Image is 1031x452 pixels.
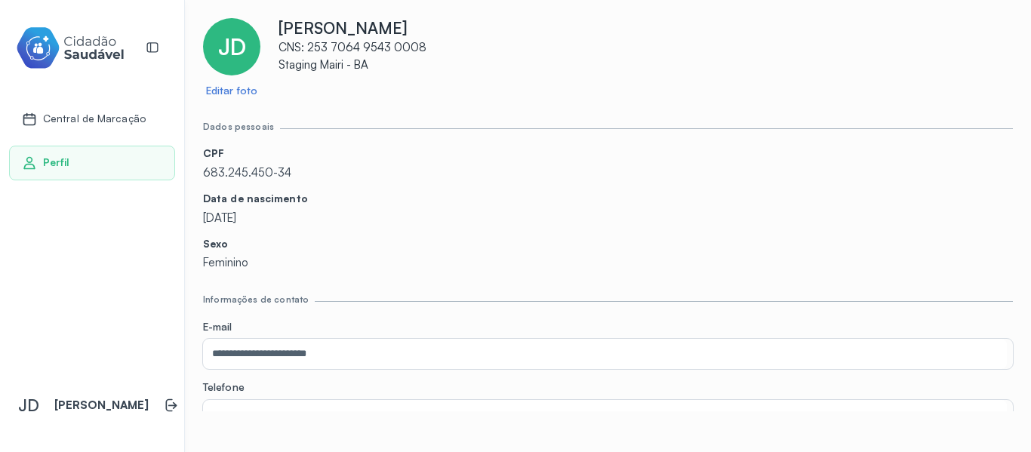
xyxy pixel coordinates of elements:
div: Informações de contato [203,294,309,305]
p: CPF [203,147,1013,160]
span: JD [218,33,246,60]
p: [PERSON_NAME] [54,398,149,413]
a: Editar foto [206,85,257,97]
span: JD [18,395,39,415]
p: Staging Mairi - BA [279,58,1013,72]
p: Data de nascimento [203,192,1013,205]
span: E-mail [203,320,232,333]
p: Sexo [203,238,1013,251]
p: CNS: 253 7064 9543 0008 [279,41,1013,55]
a: Central de Marcação [22,112,162,127]
p: Feminino [203,256,1013,270]
span: Perfil [43,156,70,169]
span: Central de Marcação [43,112,146,125]
a: Perfil [22,155,162,171]
p: 683.245.450-34 [203,166,1013,180]
img: cidadao-saudavel-filled-logo.svg [16,24,125,72]
span: Telefone [203,380,245,393]
p: [PERSON_NAME] [279,18,1013,38]
div: Dados pessoais [203,121,274,132]
p: [DATE] [203,211,1013,226]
